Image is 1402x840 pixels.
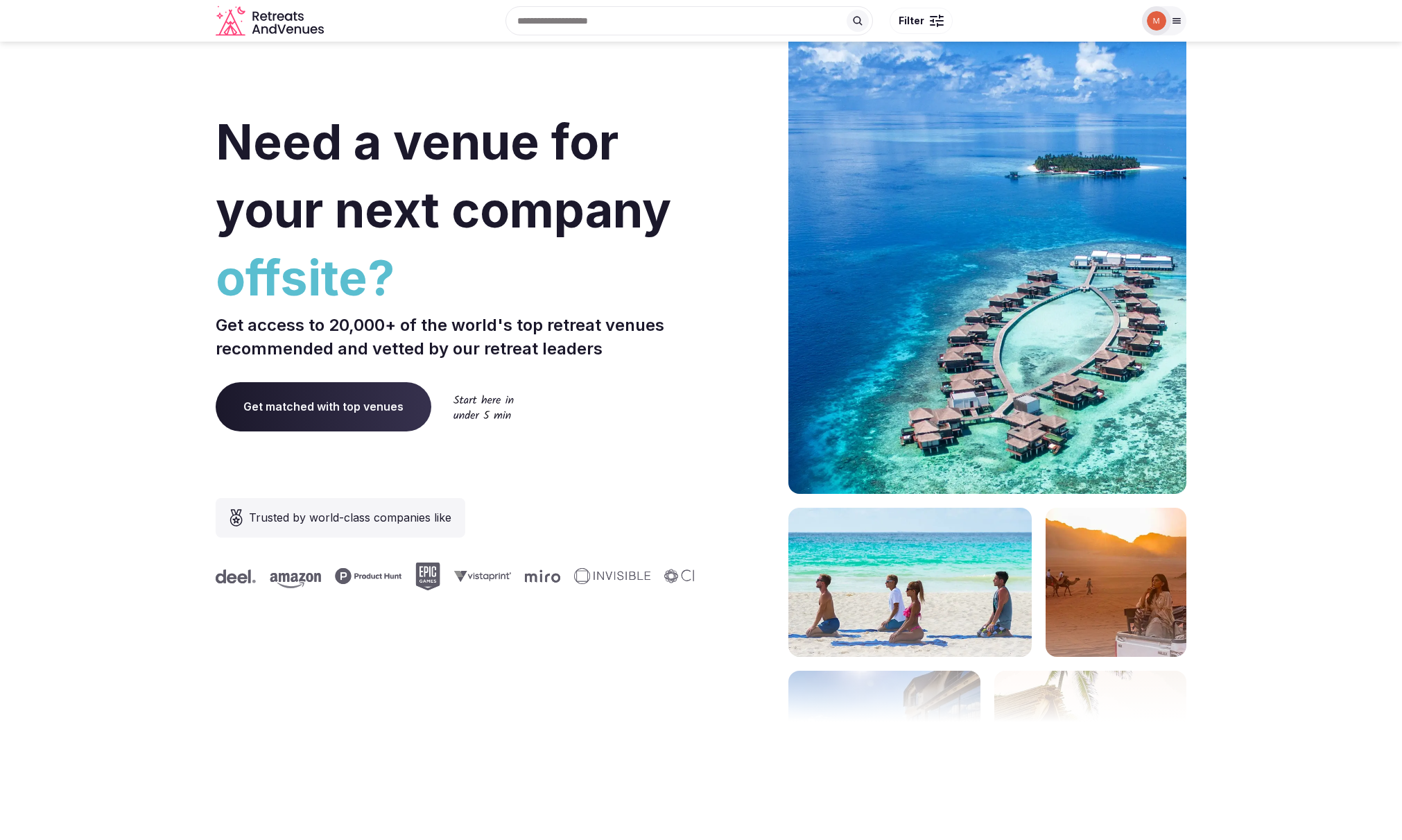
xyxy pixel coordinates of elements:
[216,244,695,312] span: offsite?
[452,570,509,582] svg: Vistaprint company logo
[216,112,671,239] span: Need a venue for your next company
[216,6,327,37] svg: Retreats and Venues company logo
[788,508,1032,657] img: yoga on tropical beach
[572,568,648,585] svg: Invisible company logo
[1046,508,1186,657] img: woman sitting in back of truck with camels
[216,382,431,431] a: Get matched with top venues
[523,569,558,583] svg: Miro company logo
[1147,11,1166,31] img: Mark Fromson
[214,569,254,583] svg: Deel company logo
[249,509,451,526] span: Trusted by world-class companies like
[453,395,514,419] img: Start here in under 5 min
[899,14,924,28] span: Filter
[216,6,327,37] a: Visit the homepage
[413,563,438,590] svg: Epic Games company logo
[890,8,953,34] button: Filter
[216,314,695,360] p: Get access to 20,000+ of the world's top retreat venues recommended and vetted by our retreat lea...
